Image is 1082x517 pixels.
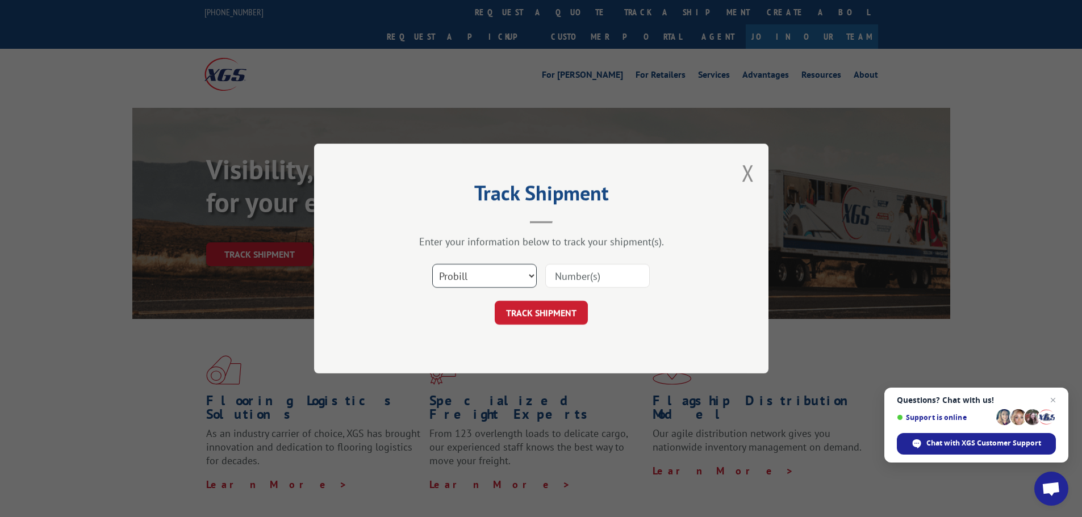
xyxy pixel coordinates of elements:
[926,438,1041,448] span: Chat with XGS Customer Support
[897,413,992,422] span: Support is online
[897,396,1056,405] span: Questions? Chat with us!
[545,264,650,288] input: Number(s)
[897,433,1056,455] div: Chat with XGS Customer Support
[371,185,712,207] h2: Track Shipment
[1046,393,1060,407] span: Close chat
[1034,472,1068,506] div: Open chat
[371,235,712,248] div: Enter your information below to track your shipment(s).
[742,158,754,188] button: Close modal
[495,301,588,325] button: TRACK SHIPMENT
